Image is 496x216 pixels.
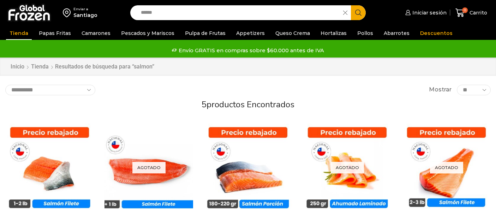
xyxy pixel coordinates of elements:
button: Search button [351,5,366,20]
div: Enviar a [73,7,97,12]
a: Papas Fritas [35,26,74,40]
span: Iniciar sesión [411,9,447,16]
a: 0 Carrito [454,5,489,21]
a: Tienda [31,63,49,71]
span: Carrito [468,9,487,16]
img: address-field-icon.svg [63,7,73,19]
span: 5 [202,99,207,110]
a: Pulpa de Frutas [181,26,229,40]
a: Appetizers [233,26,268,40]
a: Abarrotes [380,26,413,40]
div: Santiago [73,12,97,19]
a: Camarones [78,26,114,40]
select: Pedido de la tienda [5,85,95,95]
a: Hortalizas [317,26,350,40]
nav: Breadcrumb [10,63,154,71]
a: Pescados y Mariscos [118,26,178,40]
p: Agotado [331,162,364,174]
a: Queso Crema [272,26,313,40]
a: Iniciar sesión [404,6,447,20]
a: Descuentos [417,26,456,40]
a: Tienda [6,26,32,40]
p: Agotado [132,162,166,174]
a: Pollos [354,26,377,40]
span: Mostrar [429,86,452,94]
span: 0 [462,7,468,13]
a: Inicio [10,63,25,71]
h1: Resultados de búsqueda para “salmon” [55,63,154,70]
span: productos encontrados [207,99,294,110]
p: Agotado [430,162,463,174]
